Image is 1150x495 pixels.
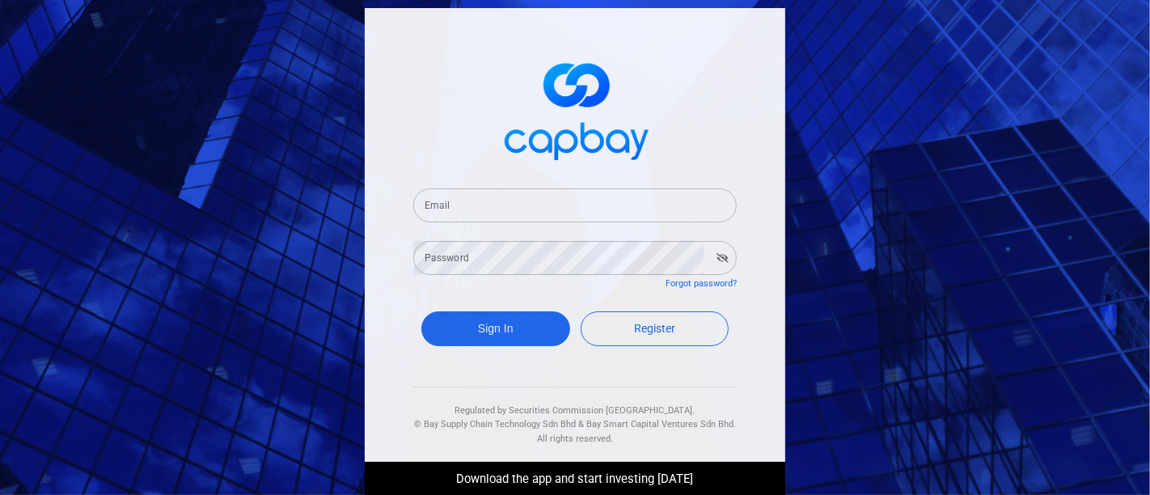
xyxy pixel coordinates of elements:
[586,419,736,429] span: Bay Smart Capital Ventures Sdn Bhd.
[353,462,797,489] div: Download the app and start investing [DATE]
[414,419,576,429] span: © Bay Supply Chain Technology Sdn Bhd
[581,311,729,346] a: Register
[494,49,656,169] img: logo
[666,278,737,289] a: Forgot password?
[413,387,737,446] div: Regulated by Securities Commission [GEOGRAPHIC_DATA]. & All rights reserved.
[421,311,570,346] button: Sign In
[634,322,675,335] span: Register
